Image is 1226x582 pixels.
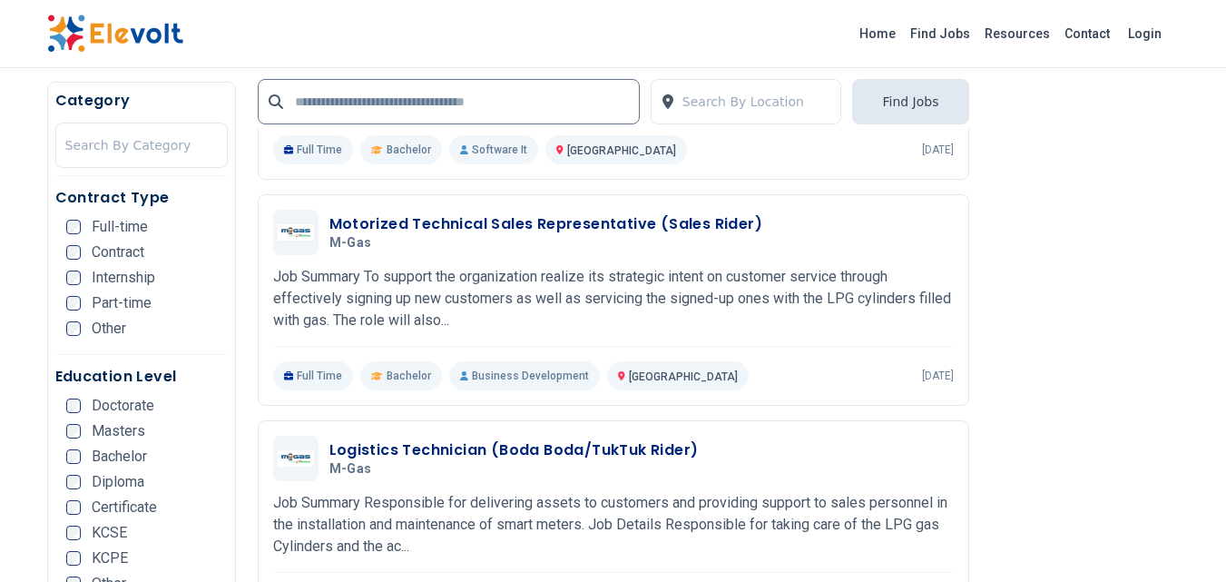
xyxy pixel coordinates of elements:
[66,500,81,515] input: Certificate
[92,399,154,413] span: Doctorate
[66,449,81,464] input: Bachelor
[387,143,431,157] span: Bachelor
[273,492,954,557] p: Job Summary Responsible for delivering assets to customers and providing support to sales personn...
[66,271,81,285] input: Internship
[329,461,372,478] span: M-Gas
[329,235,372,252] span: M-Gas
[66,551,81,566] input: KCPE
[47,15,183,53] img: Elevolt
[92,296,152,311] span: Part-time
[273,361,354,390] p: Full Time
[92,424,145,439] span: Masters
[66,321,81,336] input: Other
[55,187,228,209] h5: Contract Type
[852,19,903,48] a: Home
[329,439,699,461] h3: Logistics Technician (Boda Boda/TukTuk Rider)
[273,210,954,390] a: M-GasMotorized Technical Sales Representative (Sales Rider)M-GasJob Summary To support the organi...
[92,245,144,260] span: Contract
[92,526,127,540] span: KCSE
[922,143,954,157] p: [DATE]
[66,424,81,439] input: Masters
[92,551,128,566] span: KCPE
[66,526,81,540] input: KCSE
[387,369,431,383] span: Bachelor
[449,135,538,164] p: Software It
[903,19,977,48] a: Find Jobs
[1135,495,1226,582] iframe: Chat Widget
[629,370,738,383] span: [GEOGRAPHIC_DATA]
[55,90,228,112] h5: Category
[567,144,676,157] span: [GEOGRAPHIC_DATA]
[273,266,954,331] p: Job Summary To support the organization realize its strategic intent on customer service through ...
[278,450,314,467] img: M-Gas
[92,321,126,336] span: Other
[278,224,314,241] img: M-Gas
[922,369,954,383] p: [DATE]
[977,19,1057,48] a: Resources
[449,361,600,390] p: Business Development
[92,449,147,464] span: Bachelor
[1117,15,1172,52] a: Login
[66,220,81,234] input: Full-time
[852,79,968,124] button: Find Jobs
[66,475,81,489] input: Diploma
[92,475,144,489] span: Diploma
[55,366,228,388] h5: Education Level
[92,271,155,285] span: Internship
[329,213,763,235] h3: Motorized Technical Sales Representative (Sales Rider)
[92,220,148,234] span: Full-time
[66,296,81,311] input: Part-time
[1057,19,1117,48] a: Contact
[66,245,81,260] input: Contract
[66,399,81,413] input: Doctorate
[92,500,157,515] span: Certificate
[273,135,354,164] p: Full Time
